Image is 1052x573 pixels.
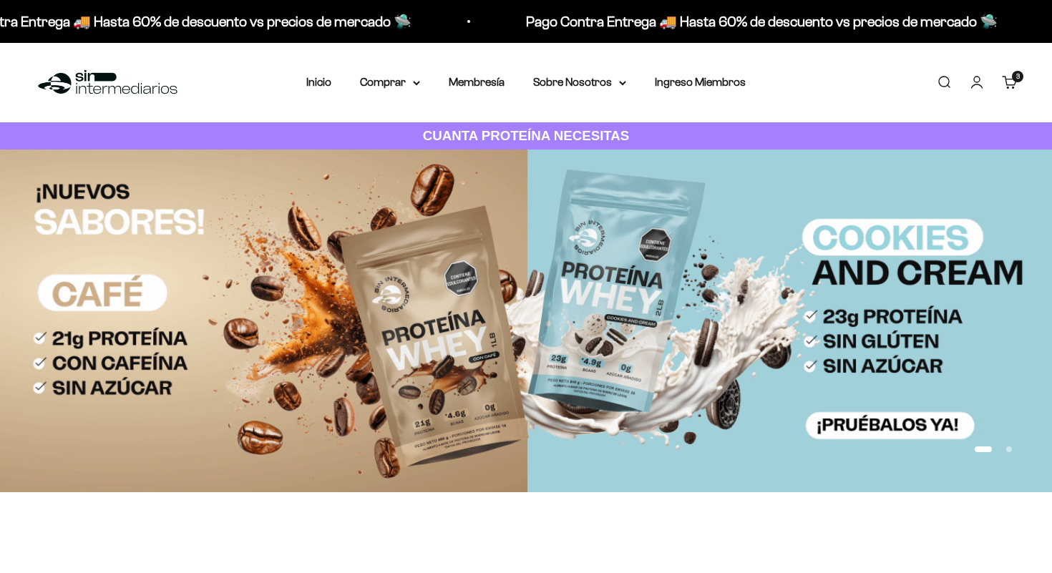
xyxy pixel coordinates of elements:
[533,73,626,92] summary: Sobre Nosotros
[524,10,995,33] p: Pago Contra Entrega 🚚 Hasta 60% de descuento vs precios de mercado 🛸
[655,76,746,88] a: Ingreso Miembros
[1016,73,1020,80] span: 3
[423,128,630,143] strong: CUANTA PROTEÍNA NECESITAS
[306,76,331,88] a: Inicio
[360,73,420,92] summary: Comprar
[449,76,505,88] a: Membresía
